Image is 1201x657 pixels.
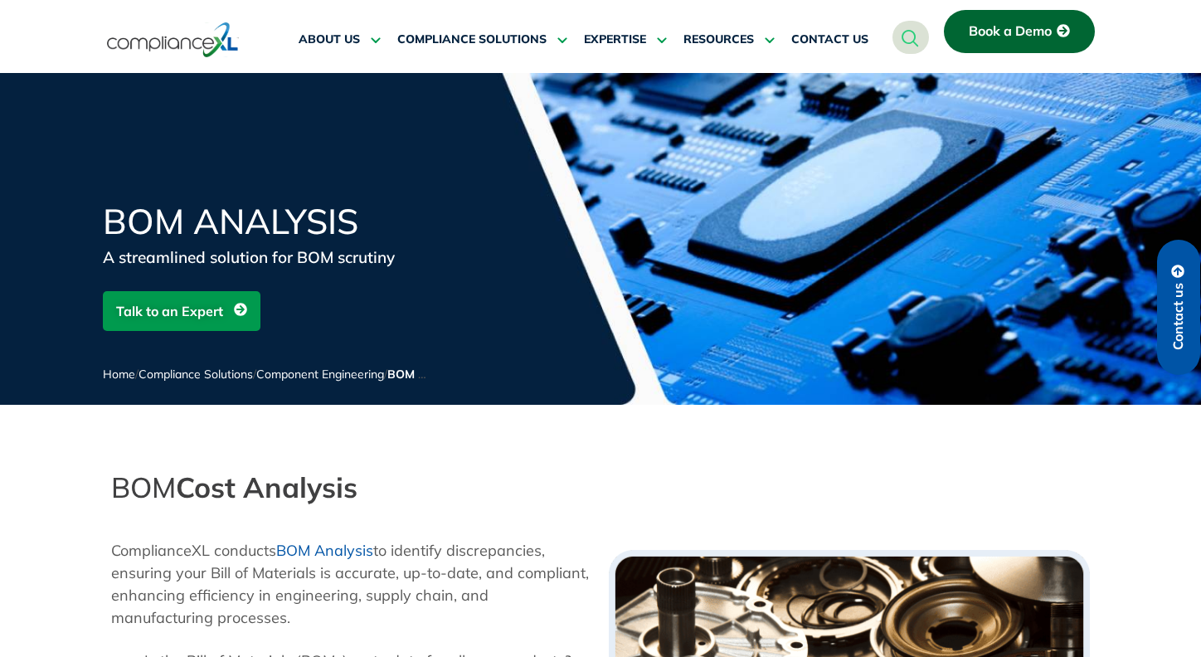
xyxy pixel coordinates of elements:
span: COMPLIANCE SOLUTIONS [397,32,547,47]
a: EXPERTISE [584,20,667,60]
span: / / / [103,367,466,382]
h2: BOM [111,471,592,504]
div: A streamlined solution for BOM scrutiny [103,246,501,269]
a: Compliance Solutions [139,367,253,382]
a: navsearch-button [892,21,929,54]
span: CONTACT US [791,32,868,47]
span: BOM Analysis [387,367,466,382]
a: COMPLIANCE SOLUTIONS [397,20,567,60]
a: Contact us [1157,240,1200,375]
a: ABOUT US [299,20,381,60]
h1: BOM Analysis [103,204,501,239]
span: RESOURCES [683,32,754,47]
a: CONTACT US [791,20,868,60]
span: Talk to an Expert [116,295,223,327]
span: EXPERTISE [584,32,646,47]
a: Component Engineering [256,367,384,382]
a: Talk to an Expert [103,291,260,331]
a: Home [103,367,135,382]
a: Book a Demo [944,10,1095,53]
span: ABOUT US [299,32,360,47]
p: ComplianceXL conducts to identify discrepancies, ensuring your Bill of Materials is accurate, up-... [111,517,592,629]
strong: Cost Analysis [176,470,357,505]
img: logo-one.svg [107,21,239,59]
a: BOM Analysis [276,541,373,560]
span: Contact us [1171,283,1186,350]
a: RESOURCES [683,20,775,60]
span: Book a Demo [969,24,1052,39]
